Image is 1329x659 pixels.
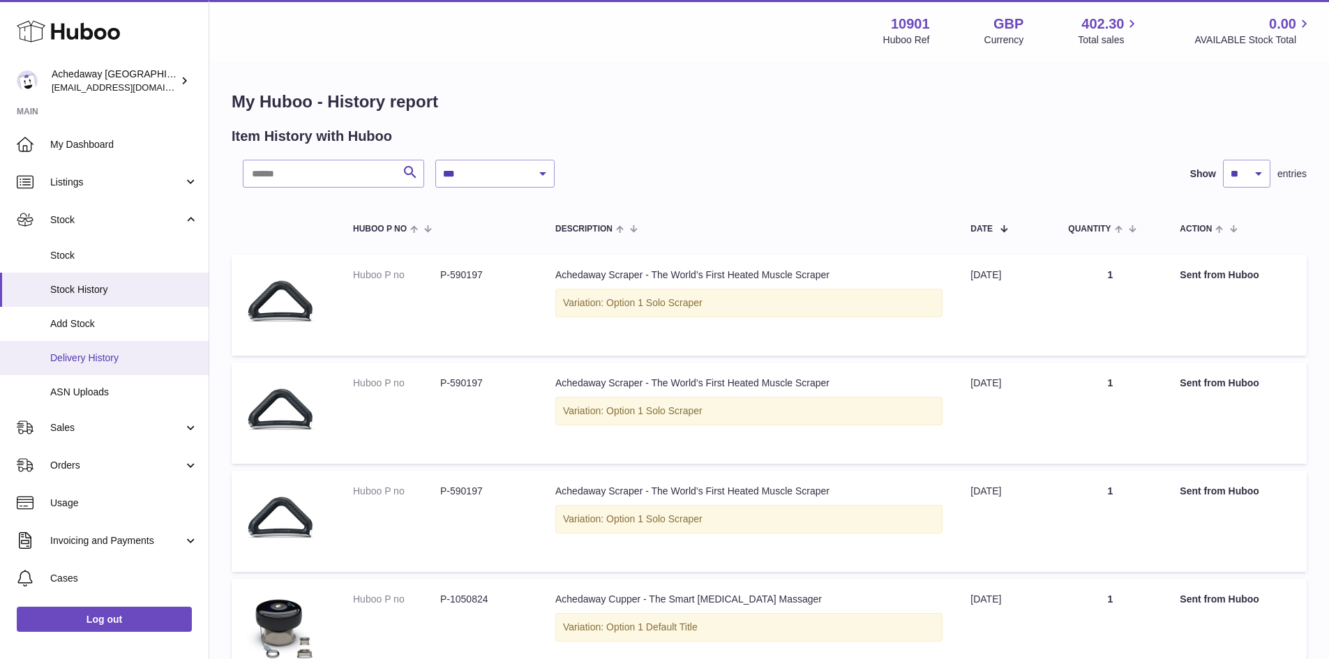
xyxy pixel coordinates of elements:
td: [DATE] [956,255,1054,356]
td: Achedaway Scraper - The World’s First Heated Muscle Scraper [541,255,956,356]
td: [DATE] [956,471,1054,572]
span: My Dashboard [50,138,198,151]
a: 402.30 Total sales [1078,15,1140,47]
img: Achedaway-Muscle-Scraper.png [246,485,315,554]
img: Achedaway-Muscle-Scraper.png [246,268,315,338]
span: AVAILABLE Stock Total [1194,33,1312,47]
dd: P-590197 [440,268,527,282]
span: Stock [50,213,183,227]
div: Variation: Option 1 Solo Scraper [555,397,943,425]
span: Stock [50,249,198,262]
td: [DATE] [956,363,1054,464]
span: Add Stock [50,317,198,331]
span: Date [970,225,993,234]
span: 0.00 [1269,15,1296,33]
strong: Sent from Huboo [1180,377,1259,388]
strong: Sent from Huboo [1180,269,1259,280]
div: Variation: Option 1 Solo Scraper [555,505,943,533]
img: admin@newpb.co.uk [17,70,38,91]
span: Delivery History [50,351,198,365]
td: Achedaway Scraper - The World’s First Heated Muscle Scraper [541,471,956,572]
td: 1 [1054,255,1166,356]
dt: Huboo P no [353,485,440,498]
strong: GBP [993,15,1023,33]
span: ASN Uploads [50,386,198,399]
span: 402.30 [1081,15,1124,33]
div: Variation: Option 1 Solo Scraper [555,289,943,317]
td: 1 [1054,363,1166,464]
div: Currency [984,33,1024,47]
dd: P-590197 [440,377,527,390]
dt: Huboo P no [353,268,440,282]
h2: Item History with Huboo [232,127,392,146]
span: Cases [50,572,198,585]
dt: Huboo P no [353,593,440,606]
dd: P-1050824 [440,593,527,606]
strong: Sent from Huboo [1180,485,1259,497]
span: Orders [50,459,183,472]
span: Usage [50,497,198,510]
a: 0.00 AVAILABLE Stock Total [1194,15,1312,47]
strong: Sent from Huboo [1180,593,1259,605]
img: Achedaway-Muscle-Scraper.png [246,377,315,446]
span: Total sales [1078,33,1140,47]
h1: My Huboo - History report [232,91,1307,113]
span: Stock History [50,283,198,296]
span: Invoicing and Payments [50,534,183,547]
span: Description [555,225,613,234]
a: Log out [17,607,192,632]
span: Quantity [1068,225,1111,234]
span: [EMAIL_ADDRESS][DOMAIN_NAME] [52,82,205,93]
div: Achedaway [GEOGRAPHIC_DATA] [52,68,177,94]
td: 1 [1054,471,1166,572]
div: Variation: Option 1 Default Title [555,613,943,642]
strong: 10901 [891,15,930,33]
span: entries [1277,167,1307,181]
label: Show [1190,167,1216,181]
span: Listings [50,176,183,189]
span: Sales [50,421,183,434]
div: Huboo Ref [883,33,930,47]
dd: P-590197 [440,485,527,498]
dt: Huboo P no [353,377,440,390]
span: Action [1180,225,1212,234]
td: Achedaway Scraper - The World’s First Heated Muscle Scraper [541,363,956,464]
span: Huboo P no [353,225,407,234]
